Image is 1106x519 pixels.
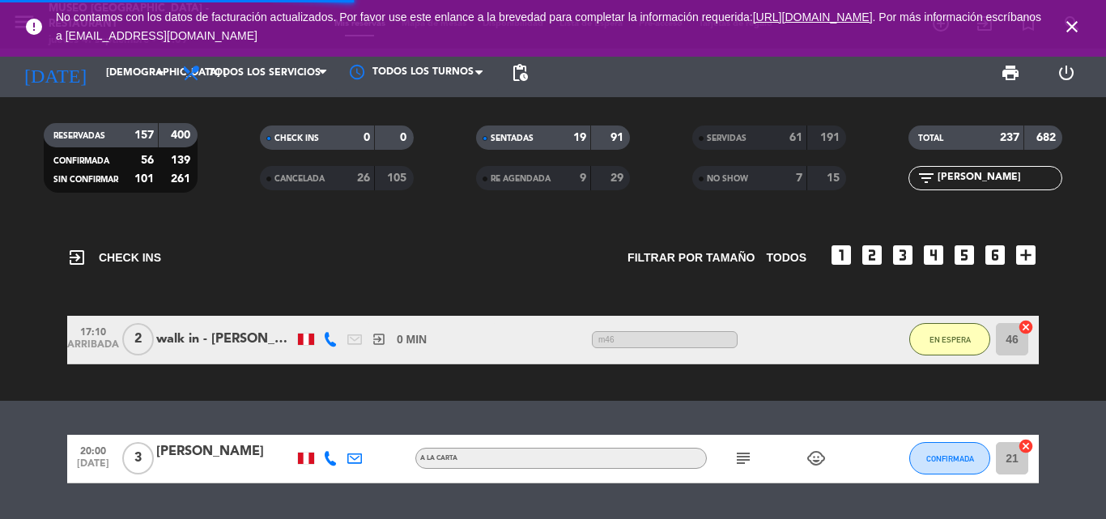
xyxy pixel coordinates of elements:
span: CANCELADA [274,175,325,183]
strong: 682 [1036,132,1059,143]
i: add_box [1013,242,1039,268]
i: filter_list [917,168,936,188]
strong: 9 [580,172,586,184]
i: child_care [806,449,826,468]
strong: 0 [364,132,370,143]
button: CONFIRMADA [909,442,990,474]
strong: 19 [573,132,586,143]
i: looks_two [859,242,885,268]
span: CONFIRMADA [53,157,109,165]
span: Filtrar por tamaño [627,249,755,267]
span: SENTADAS [491,134,534,143]
span: 2 [122,323,154,355]
strong: 400 [171,130,194,141]
i: looks_6 [982,242,1008,268]
a: [URL][DOMAIN_NAME] [753,11,873,23]
div: walk in - [PERSON_NAME] [156,329,294,350]
i: looks_one [828,242,854,268]
strong: 29 [610,172,627,184]
i: close [1062,17,1082,36]
span: Todos los servicios [209,67,321,79]
span: No contamos con los datos de facturación actualizados. Por favor use este enlance a la brevedad p... [56,11,1041,42]
strong: 157 [134,130,154,141]
i: exit_to_app [67,248,87,267]
i: power_settings_new [1057,63,1076,83]
i: arrow_drop_down [151,63,170,83]
span: [DATE] [73,458,113,477]
span: EN ESPERA [929,335,971,344]
span: CHECK INS [274,134,319,143]
span: 20:00 [73,440,113,459]
span: A la carta [420,455,457,462]
button: EN ESPERA [909,323,990,355]
span: SIN CONFIRMAR [53,176,118,184]
i: exit_to_app [372,332,386,347]
strong: 15 [827,172,843,184]
span: RE AGENDADA [491,175,551,183]
i: cancel [1018,438,1034,454]
div: [PERSON_NAME] [156,441,294,462]
i: cancel [1018,319,1034,335]
span: CONFIRMADA [926,454,974,463]
span: RESERVADAS [53,132,105,140]
strong: 139 [171,155,194,166]
strong: 56 [141,155,154,166]
strong: 191 [820,132,843,143]
div: LOG OUT [1038,49,1094,97]
strong: 237 [1000,132,1019,143]
strong: 101 [134,173,154,185]
span: m46 [592,331,738,348]
span: CHECK INS [67,248,161,267]
i: looks_5 [951,242,977,268]
span: SERVIDAS [707,134,747,143]
strong: 261 [171,173,194,185]
a: . Por más información escríbanos a [EMAIL_ADDRESS][DOMAIN_NAME] [56,11,1041,42]
strong: 26 [357,172,370,184]
span: NO SHOW [707,175,748,183]
span: 0 MIN [397,330,427,349]
i: looks_3 [890,242,916,268]
strong: 91 [610,132,627,143]
input: Filtrar por nombre... [936,169,1061,187]
span: pending_actions [510,63,530,83]
i: looks_4 [921,242,946,268]
span: 3 [122,442,154,474]
strong: 0 [400,132,410,143]
strong: 7 [796,172,802,184]
i: [DATE] [12,55,98,91]
span: TOTAL [918,134,943,143]
i: subject [734,449,753,468]
span: TODOS [766,249,806,267]
strong: 105 [387,172,410,184]
strong: 61 [789,132,802,143]
span: print [1001,63,1020,83]
span: ARRIBADA [73,339,113,358]
i: error [24,17,44,36]
span: 17:10 [73,321,113,340]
